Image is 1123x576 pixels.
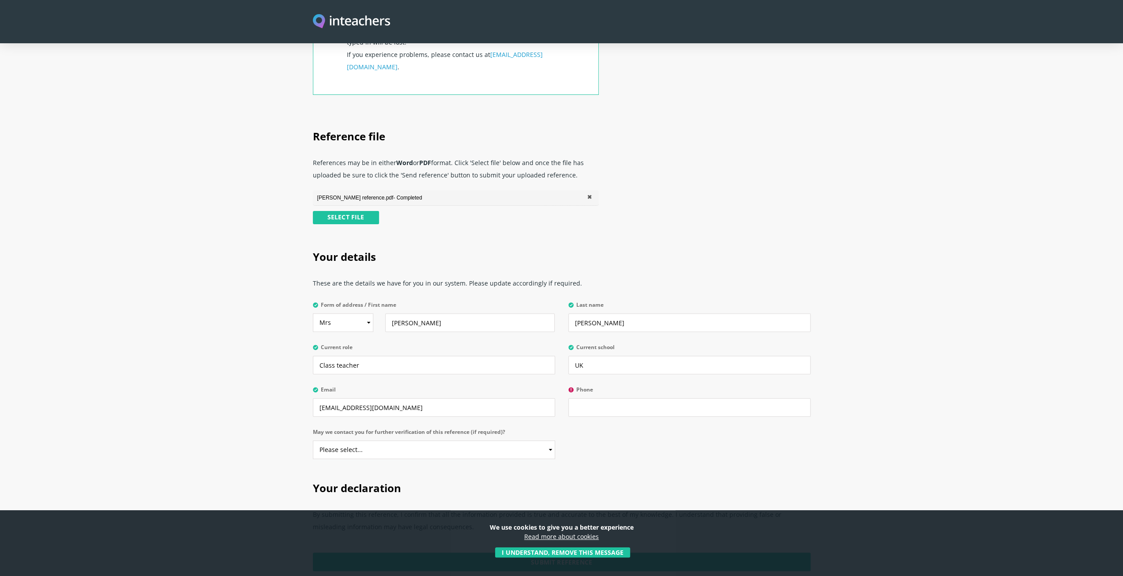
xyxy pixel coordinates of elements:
label: Current role [313,344,555,356]
strong: We use cookies to give you a better experience [490,523,634,531]
span: Your declaration [313,481,401,495]
label: Form of address / First name [313,302,555,313]
p: If you navigate away from this form before submitting it, anything you have typed in will be lost... [347,8,588,94]
p: By submitting this reference, I confirm that all the information provided is true and accurate to... [313,505,811,542]
a: Visit this site's homepage [313,14,391,30]
label: Phone [568,387,811,398]
label: Current school [568,344,811,356]
img: Inteachers [313,14,391,30]
label: Last name [568,302,811,313]
a: X [587,195,594,202]
label: Email [313,387,555,398]
span: - Completed [393,195,422,201]
strong: PDF [419,158,431,167]
span: Your details [313,249,376,264]
div: Select file [313,211,379,224]
p: These are the details we have for you in our system. Please update accordingly if required. [313,274,811,298]
button: I understand, remove this message [495,547,630,557]
span: [PERSON_NAME] reference.pdf [317,195,394,201]
a: Read more about cookies [524,532,599,541]
label: May we contact you for further verification of this reference (if required)? [313,429,555,440]
strong: Word [396,158,413,167]
p: References may be in either or format. Click 'Select file' below and once the file has uploaded b... [313,153,599,190]
span: Reference file [313,129,385,143]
